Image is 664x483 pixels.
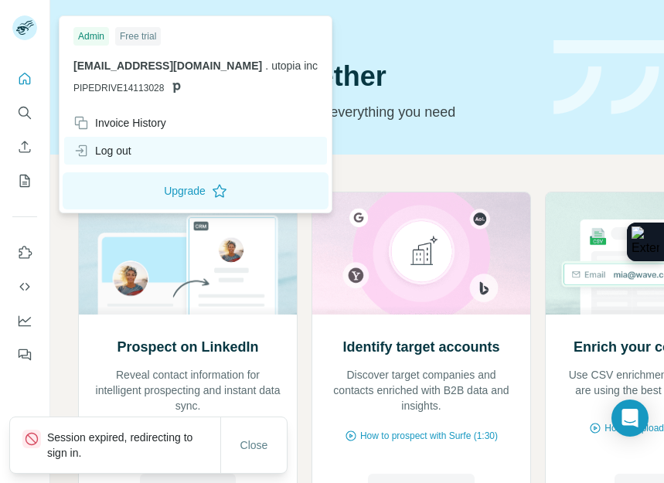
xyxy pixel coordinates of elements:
button: Enrich CSV [12,133,37,161]
button: Feedback [12,341,37,369]
span: . [265,60,268,72]
button: Use Surfe API [12,273,37,301]
button: My lists [12,167,37,195]
img: Extension Icon [632,226,659,257]
img: Prospect on LinkedIn [78,192,298,315]
h2: Prospect on LinkedIn [117,336,258,358]
span: [EMAIL_ADDRESS][DOMAIN_NAME] [73,60,262,72]
button: Quick start [12,65,37,93]
div: Log out [73,143,131,158]
span: utopia inc [271,60,318,72]
img: Identify target accounts [312,192,531,315]
button: Dashboard [12,307,37,335]
span: How to prospect with Surfe (1:30) [360,429,498,443]
div: Free trial [115,27,161,46]
h2: Identify target accounts [342,336,499,358]
button: Upgrade [63,172,329,209]
button: Search [12,99,37,127]
span: PIPEDRIVE14113028 [73,81,164,95]
div: Admin [73,27,109,46]
button: Close [230,431,279,459]
div: Invoice History [73,115,166,131]
p: Session expired, redirecting to sign in. [47,430,220,461]
button: Use Surfe on LinkedIn [12,239,37,267]
p: Reveal contact information for intelligent prospecting and instant data sync. [94,367,281,413]
span: Close [240,437,268,453]
div: Open Intercom Messenger [611,400,649,437]
p: Discover target companies and contacts enriched with B2B data and insights. [328,367,515,413]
